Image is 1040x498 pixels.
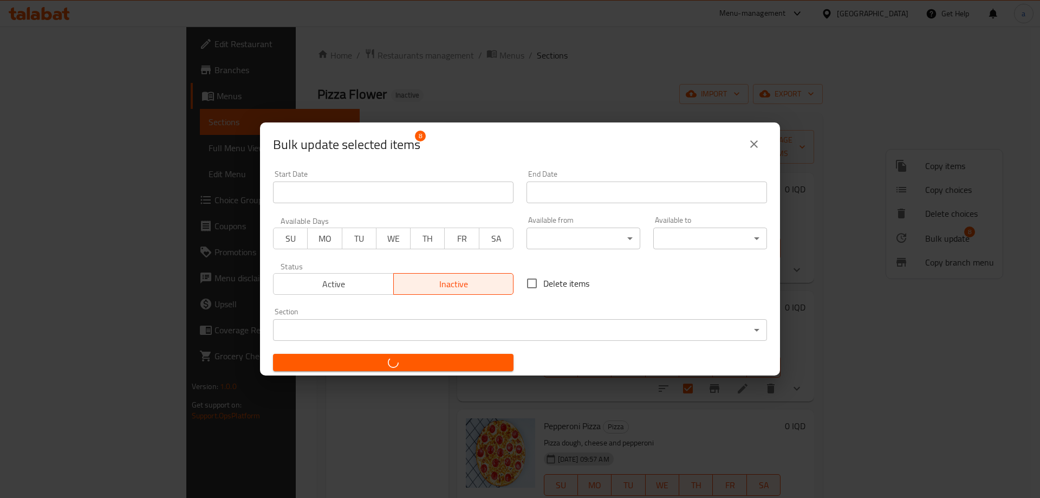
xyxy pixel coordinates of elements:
span: TH [415,231,440,247]
span: Active [278,276,389,292]
button: close [741,131,767,157]
div: ​ [273,319,767,341]
span: SU [278,231,303,247]
span: Selected items count [273,136,420,153]
span: 8 [415,131,426,141]
button: FR [444,228,479,249]
button: SA [479,228,513,249]
button: TH [410,228,445,249]
span: WE [381,231,406,247]
button: Inactive [393,273,514,295]
span: Inactive [398,276,510,292]
div: ​ [526,228,640,249]
div: ​ [653,228,767,249]
button: WE [376,228,411,249]
span: Delete items [543,277,589,290]
button: TU [342,228,376,249]
button: MO [307,228,342,249]
span: FR [449,231,474,247]
span: SA [484,231,509,247]
span: MO [312,231,337,247]
button: Active [273,273,394,295]
button: SU [273,228,308,249]
span: TU [347,231,372,247]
